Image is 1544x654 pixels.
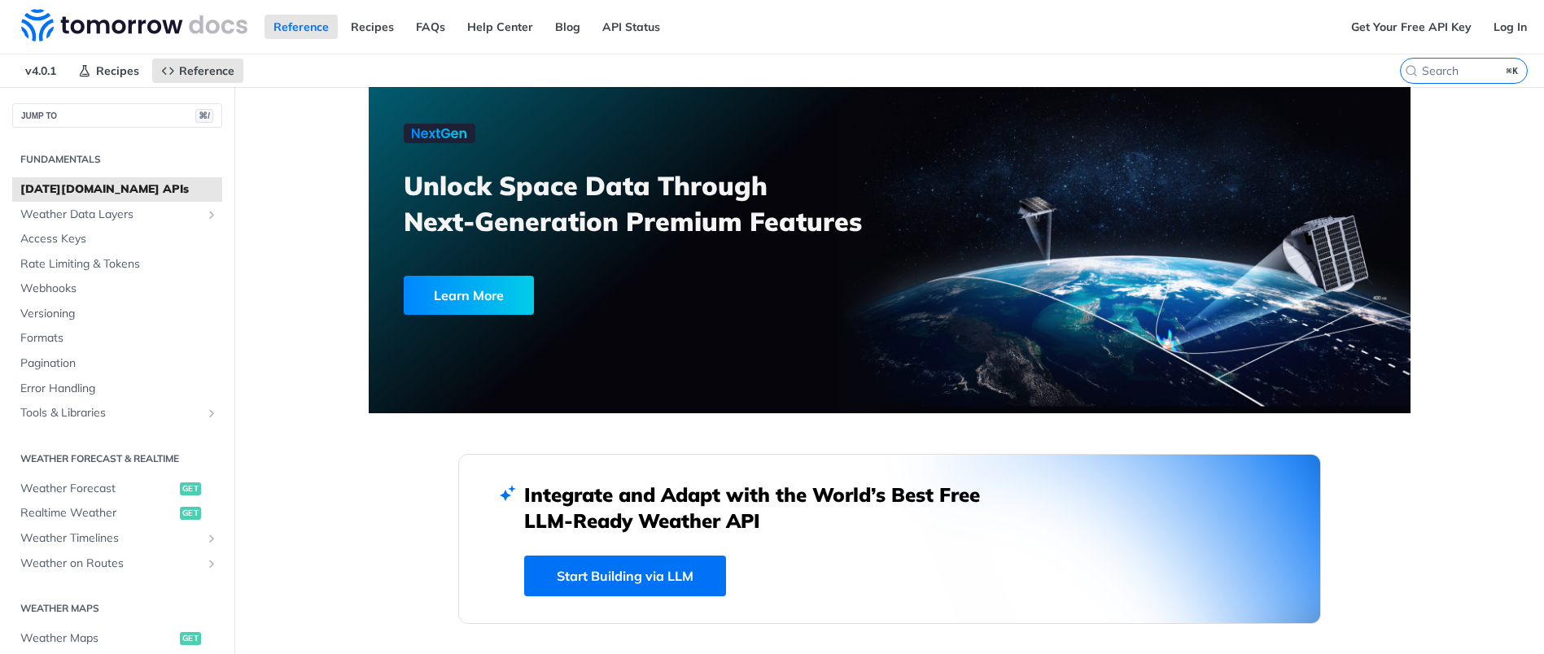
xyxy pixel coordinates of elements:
[265,15,338,39] a: Reference
[195,109,213,123] span: ⌘/
[524,482,1004,534] h2: Integrate and Adapt with the World’s Best Free LLM-Ready Weather API
[12,501,222,525] a: Realtime Weatherget
[20,281,218,297] span: Webhooks
[20,330,218,347] span: Formats
[12,277,222,301] a: Webhooks
[12,526,222,551] a: Weather TimelinesShow subpages for Weather Timelines
[20,381,218,397] span: Error Handling
[12,252,222,277] a: Rate Limiting & Tokens
[342,15,403,39] a: Recipes
[12,552,222,576] a: Weather on RoutesShow subpages for Weather on Routes
[180,482,201,495] span: get
[20,630,176,647] span: Weather Maps
[20,405,201,421] span: Tools & Libraries
[20,306,218,322] span: Versioning
[12,451,222,466] h2: Weather Forecast & realtime
[12,152,222,167] h2: Fundamentals
[20,530,201,547] span: Weather Timelines
[20,181,218,198] span: [DATE][DOMAIN_NAME] APIs
[458,15,542,39] a: Help Center
[12,302,222,326] a: Versioning
[12,326,222,351] a: Formats
[404,276,807,315] a: Learn More
[1342,15,1481,39] a: Get Your Free API Key
[21,9,247,41] img: Tomorrow.io Weather API Docs
[96,63,139,78] span: Recipes
[404,276,534,315] div: Learn More
[524,556,726,596] a: Start Building via LLM
[205,407,218,420] button: Show subpages for Tools & Libraries
[180,632,201,645] span: get
[593,15,669,39] a: API Status
[12,601,222,616] h2: Weather Maps
[1485,15,1536,39] a: Log In
[20,231,218,247] span: Access Keys
[179,63,234,78] span: Reference
[12,401,222,425] a: Tools & LibrariesShow subpages for Tools & Libraries
[12,377,222,401] a: Error Handling
[12,177,222,202] a: [DATE][DOMAIN_NAME] APIs
[12,477,222,501] a: Weather Forecastget
[16,59,65,83] span: v4.0.1
[12,351,222,376] a: Pagination
[404,168,908,239] h3: Unlock Space Data Through Next-Generation Premium Features
[407,15,454,39] a: FAQs
[20,556,201,572] span: Weather on Routes
[404,124,475,143] img: NextGen
[69,59,148,83] a: Recipes
[1502,63,1523,79] kbd: ⌘K
[180,507,201,520] span: get
[20,505,176,521] span: Realtime Weather
[20,355,218,372] span: Pagination
[205,208,218,221] button: Show subpages for Weather Data Layers
[12,227,222,251] a: Access Keys
[12,626,222,651] a: Weather Mapsget
[20,207,201,223] span: Weather Data Layers
[152,59,243,83] a: Reference
[20,481,176,497] span: Weather Forecast
[20,256,218,272] span: Rate Limiting & Tokens
[12,103,222,128] button: JUMP TO⌘/
[12,203,222,227] a: Weather Data LayersShow subpages for Weather Data Layers
[546,15,589,39] a: Blog
[1405,64,1418,77] svg: Search
[205,557,218,570] button: Show subpages for Weather on Routes
[205,532,218,545] button: Show subpages for Weather Timelines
